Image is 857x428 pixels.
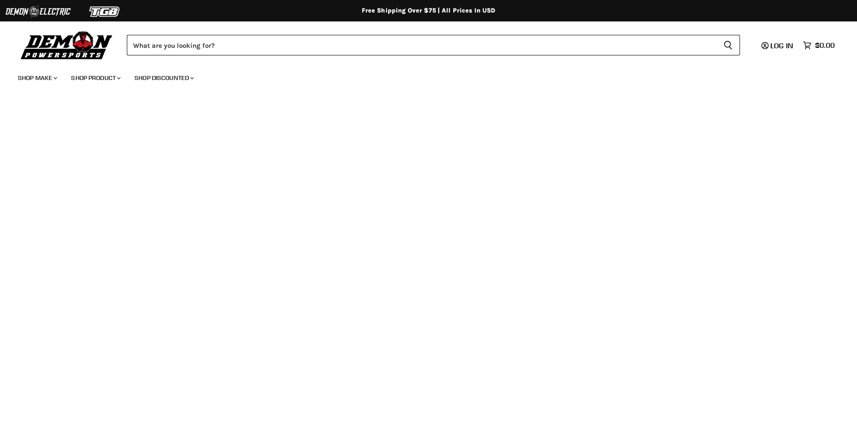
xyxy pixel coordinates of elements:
[128,69,199,87] a: Shop Discounted
[11,65,832,87] ul: Main menu
[71,7,786,15] div: Free Shipping Over $75 | All Prices In USD
[770,41,793,50] span: Log in
[798,39,839,52] a: $0.00
[757,42,798,50] a: Log in
[815,41,835,50] span: $0.00
[127,35,716,55] input: Search
[11,69,63,87] a: Shop Make
[64,69,126,87] a: Shop Product
[127,35,740,55] form: Product
[18,29,116,61] img: Demon Powersports
[716,35,740,55] button: Search
[71,3,138,20] img: TGB Logo 2
[4,3,71,20] img: Demon Electric Logo 2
